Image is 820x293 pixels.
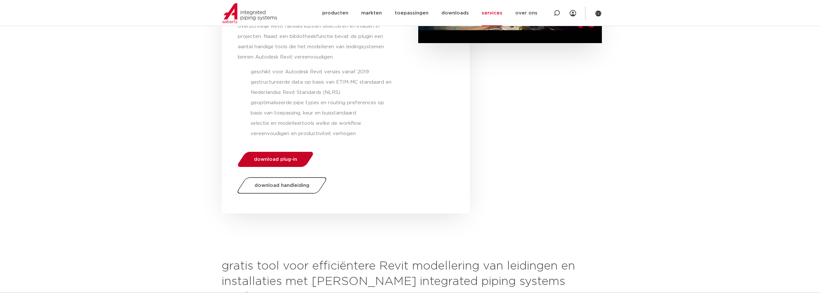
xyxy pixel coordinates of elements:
[238,1,396,62] p: Aalberts integrated piping systems heeft een gratis plugin voor Autodesk Revit ontwikkeld waarmee...
[251,67,396,77] li: geschikt voor Autodesk Revit versies vanaf 2019
[255,183,309,188] span: download handleiding
[251,118,396,139] li: selectie en modelleertools welke de workflow vereenvoudigen en productiviteit verhogen
[251,77,396,98] li: gestructureerde data op basis van ETIM-MC standaard en Nederlandse Revit Standards (NLRS)
[251,98,396,118] li: geoptimaliseerde pipe types en routing preferences op basis van toepassing, keur en buisstandaard
[254,157,297,162] span: download plug-in
[236,177,328,194] a: download handleiding
[236,152,315,167] a: download plug-in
